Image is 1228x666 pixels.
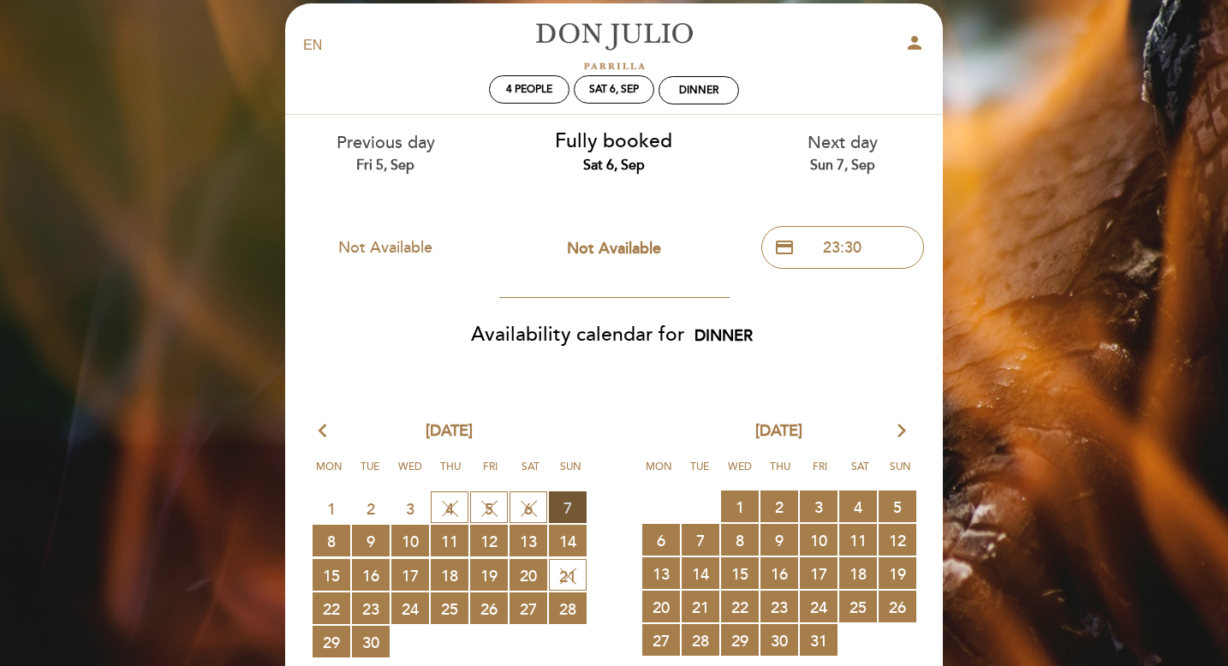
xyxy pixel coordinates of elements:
[391,525,429,556] span: 10
[431,525,468,556] span: 11
[506,83,552,96] span: 4 people
[474,458,508,490] span: Fri
[431,491,468,523] span: 4
[755,420,802,443] span: [DATE]
[353,458,387,490] span: Tue
[642,458,677,490] span: Mon
[741,131,944,175] div: Next day
[470,592,508,624] span: 26
[510,525,547,556] span: 13
[313,525,350,556] span: 8
[642,624,680,656] span: 27
[803,458,838,490] span: Fri
[352,559,390,591] span: 16
[304,226,467,269] button: Not Available
[721,557,759,589] span: 15
[894,420,909,443] i: arrow_forward_ios
[679,84,718,97] div: Dinner
[514,458,548,490] span: Sat
[352,626,390,657] span: 30
[774,237,795,258] span: credit_card
[682,624,719,656] span: 28
[567,239,661,258] span: Not Available
[510,559,547,591] span: 20
[721,591,759,622] span: 22
[319,420,334,443] i: arrow_back_ios
[723,458,757,490] span: Wed
[879,557,916,589] span: 19
[426,420,473,443] span: [DATE]
[839,524,877,556] span: 11
[549,491,587,523] span: 7
[839,591,877,622] span: 25
[760,524,798,556] span: 9
[642,591,680,622] span: 20
[352,525,390,556] span: 9
[763,458,797,490] span: Thu
[682,524,719,556] span: 7
[284,131,487,175] div: Previous day
[313,559,350,591] span: 15
[839,557,877,589] span: 18
[760,591,798,622] span: 23
[352,492,390,524] span: 2
[313,626,350,657] span: 29
[284,156,487,175] div: Fri 5, Sep
[393,458,427,490] span: Wed
[555,129,672,153] span: Fully booked
[642,524,680,556] span: 6
[433,458,468,490] span: Thu
[721,491,759,522] span: 1
[352,592,390,624] span: 23
[513,156,716,175] div: Sat 6, Sep
[313,492,350,524] span: 1
[470,525,508,556] span: 12
[549,592,587,624] span: 28
[313,592,350,624] span: 22
[431,559,468,591] span: 18
[800,524,838,556] span: 10
[549,559,587,591] span: 21
[721,624,759,656] span: 29
[844,458,878,490] span: Sat
[431,592,468,624] span: 25
[761,226,924,269] button: credit_card 23:30
[760,624,798,656] span: 30
[760,557,798,589] span: 16
[683,458,717,490] span: Tue
[800,591,838,622] span: 24
[470,559,508,591] span: 19
[800,624,838,656] span: 31
[510,491,547,523] span: 6
[313,458,347,490] span: Mon
[682,591,719,622] span: 21
[471,323,685,347] span: Availability calendar for
[839,491,877,522] span: 4
[391,492,429,524] span: 3
[721,524,759,556] span: 8
[879,591,916,622] span: 26
[682,557,719,589] span: 14
[800,491,838,522] span: 3
[589,83,639,96] div: Sat 6, Sep
[760,491,798,522] span: 2
[741,156,944,175] div: Sun 7, Sep
[507,22,721,69] a: [PERSON_NAME]
[391,592,429,624] span: 24
[904,33,925,59] button: person
[470,491,508,523] span: 5
[642,557,680,589] span: 13
[800,557,838,589] span: 17
[884,458,918,490] span: Sun
[879,491,916,522] span: 5
[879,524,916,556] span: 12
[510,592,547,624] span: 27
[533,227,695,270] button: Not Available
[904,33,925,53] i: person
[554,458,588,490] span: Sun
[549,525,587,556] span: 14
[391,559,429,591] span: 17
